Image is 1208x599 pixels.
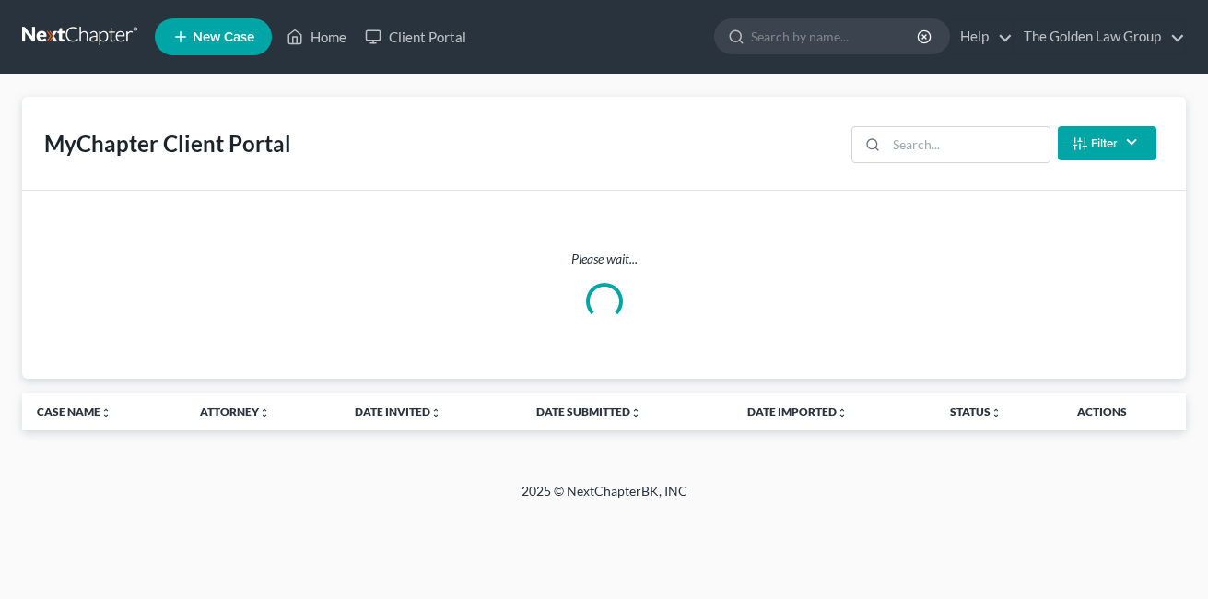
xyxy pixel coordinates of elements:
a: Attorneyunfold_more [200,405,270,418]
a: Date Invitedunfold_more [355,405,441,418]
a: Date Submittedunfold_more [536,405,641,418]
th: Actions [1062,393,1186,430]
a: Case Nameunfold_more [37,405,111,418]
input: Search... [886,127,1050,162]
button: Filter [1058,126,1156,160]
div: 2025 © NextChapterBK, INC [79,482,1130,515]
div: MyChapter Client Portal [44,129,291,159]
i: unfold_more [430,407,441,418]
i: unfold_more [837,407,848,418]
a: Help [951,20,1013,53]
i: unfold_more [100,407,111,418]
a: Date Importedunfold_more [747,405,848,418]
i: unfold_more [991,407,1002,418]
input: Search by name... [751,19,920,53]
i: unfold_more [630,407,641,418]
i: unfold_more [259,407,270,418]
a: Statusunfold_more [950,405,1002,418]
a: Client Portal [356,20,475,53]
p: Please wait... [37,250,1171,268]
a: The Golden Law Group [1014,20,1185,53]
a: Home [277,20,356,53]
span: New Case [193,30,254,44]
